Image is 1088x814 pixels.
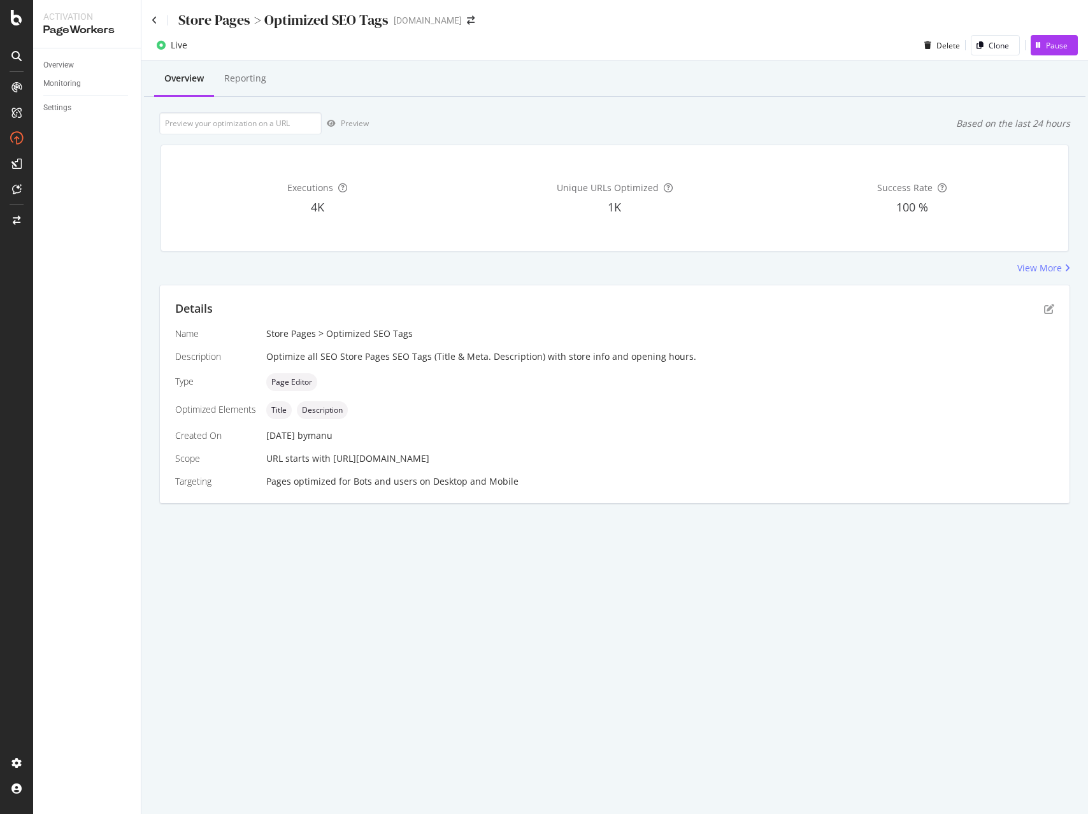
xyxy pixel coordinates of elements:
div: Details [175,301,213,317]
div: Store Pages > Optimized SEO Tags [266,327,1054,340]
span: Success Rate [877,182,933,194]
div: Preview [341,118,369,129]
div: Name [175,327,256,340]
div: neutral label [266,373,317,391]
div: pen-to-square [1044,304,1054,314]
div: Monitoring [43,77,81,90]
button: Pause [1031,35,1078,55]
a: Settings [43,101,132,115]
div: Optimize all SEO Store Pages SEO Tags (Title & Meta. Description) with store info and opening hours. [266,350,1054,363]
span: Page Editor [271,378,312,386]
div: Scope [175,452,256,465]
div: Bots and users [354,475,417,488]
input: Preview your optimization on a URL [159,112,322,134]
div: Created On [175,429,256,442]
div: PageWorkers [43,23,131,38]
div: Description [175,350,256,363]
div: Reporting [224,72,266,85]
button: Delete [919,35,960,55]
div: Store Pages > Optimized SEO Tags [178,10,389,30]
button: Preview [322,113,369,134]
a: Click to go back [152,16,157,25]
div: neutral label [266,401,292,419]
span: 100 % [896,199,928,215]
span: Description [302,406,343,414]
div: by manu [297,429,333,442]
div: Clone [989,40,1009,51]
div: Based on the last 24 hours [956,117,1070,130]
div: Targeting [175,475,256,488]
a: Overview [43,59,132,72]
div: [DOMAIN_NAME] [394,14,462,27]
div: Live [171,39,187,52]
span: Title [271,406,287,414]
button: Clone [971,35,1020,55]
span: 1K [608,199,621,215]
div: Overview [164,72,204,85]
div: Optimized Elements [175,403,256,416]
div: Settings [43,101,71,115]
div: [DATE] [266,429,1054,442]
a: Monitoring [43,77,132,90]
span: Executions [287,182,333,194]
div: Overview [43,59,74,72]
div: Type [175,375,256,388]
div: View More [1017,262,1062,275]
div: Pages optimized for on [266,475,1054,488]
span: URL starts with [URL][DOMAIN_NAME] [266,452,429,464]
a: View More [1017,262,1070,275]
span: Unique URLs Optimized [557,182,659,194]
div: Delete [936,40,960,51]
div: Pause [1046,40,1068,51]
div: Desktop and Mobile [433,475,519,488]
div: arrow-right-arrow-left [467,16,475,25]
span: 4K [311,199,324,215]
div: Activation [43,10,131,23]
div: neutral label [297,401,348,419]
